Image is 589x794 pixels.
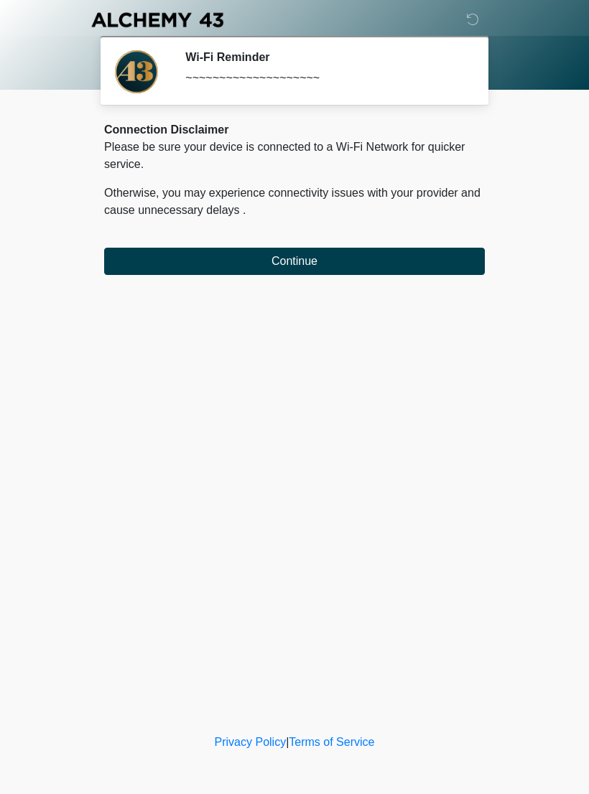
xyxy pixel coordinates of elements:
[104,185,485,219] p: Otherwise, you may experience connectivity issues with your provider and cause unnecessary delays .
[185,50,463,64] h2: Wi-Fi Reminder
[90,11,225,29] img: Alchemy 43 Logo
[104,248,485,275] button: Continue
[215,736,287,748] a: Privacy Policy
[289,736,374,748] a: Terms of Service
[185,70,463,87] div: ~~~~~~~~~~~~~~~~~~~~
[286,736,289,748] a: |
[104,139,485,173] p: Please be sure your device is connected to a Wi-Fi Network for quicker service.
[115,50,158,93] img: Agent Avatar
[104,121,485,139] div: Connection Disclaimer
